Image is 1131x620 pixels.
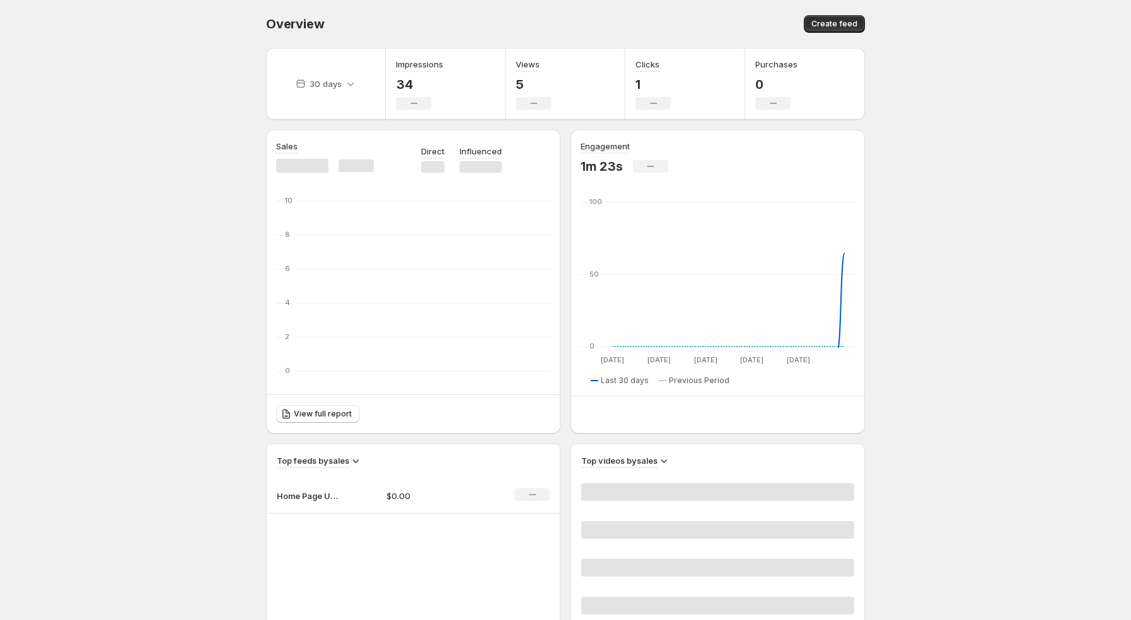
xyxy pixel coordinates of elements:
text: 8 [285,230,290,239]
p: 0 [755,77,797,92]
text: 10 [285,196,293,205]
text: 100 [589,197,602,206]
h3: Top videos by sales [581,454,658,467]
text: 0 [589,342,594,350]
h3: Purchases [755,58,797,71]
p: 5 [516,77,551,92]
h3: Sales [276,140,298,152]
p: $0.00 [386,490,476,502]
p: Direct [421,145,444,158]
text: 4 [285,298,290,307]
a: View full report [276,405,359,423]
p: 1m 23s [581,159,623,174]
text: 50 [589,270,599,278]
h3: Top feeds by sales [277,454,349,467]
h3: Clicks [635,58,659,71]
p: 1 [635,77,671,92]
text: 2 [285,332,289,341]
button: Create feed [804,15,865,33]
span: Create feed [811,19,857,29]
h3: Views [516,58,540,71]
span: Previous Period [669,376,729,386]
p: Influenced [460,145,502,158]
h3: Engagement [581,140,630,152]
text: [DATE] [787,355,810,364]
span: View full report [294,409,352,419]
text: [DATE] [647,355,671,364]
text: [DATE] [694,355,717,364]
p: Home Page UGC [277,490,340,502]
span: Last 30 days [601,376,649,386]
p: 34 [396,77,443,92]
text: [DATE] [740,355,763,364]
h3: Impressions [396,58,443,71]
text: 6 [285,264,290,273]
p: 30 days [310,77,342,90]
span: Overview [266,16,324,32]
text: 0 [285,366,290,375]
text: [DATE] [601,355,624,364]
